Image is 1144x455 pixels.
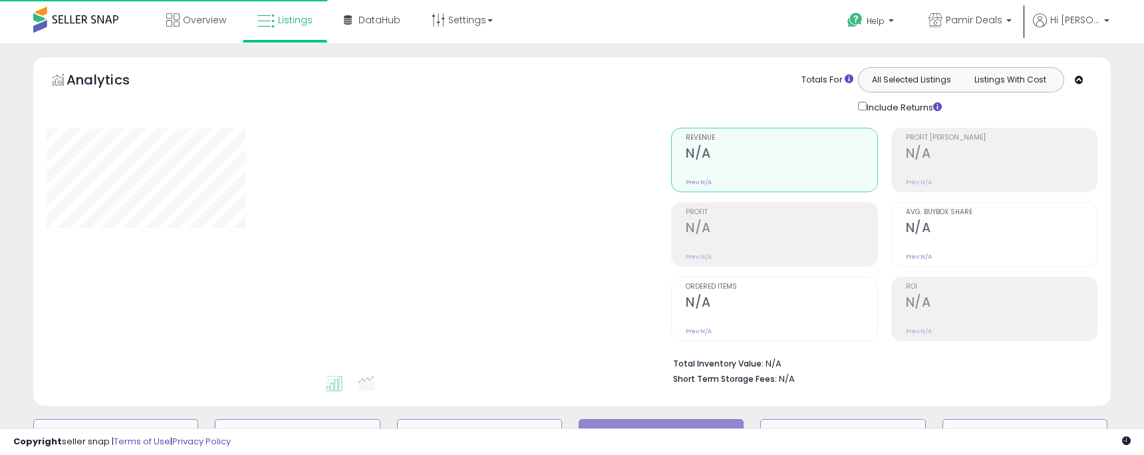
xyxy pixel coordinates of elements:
[906,283,1097,291] span: ROI
[67,71,156,92] h5: Analytics
[114,435,170,448] a: Terms of Use
[1033,13,1109,43] a: Hi [PERSON_NAME]
[946,13,1002,27] span: Pamir Deals
[673,358,764,369] b: Total Inventory Value:
[686,327,712,335] small: Prev: N/A
[906,327,932,335] small: Prev: N/A
[906,253,932,261] small: Prev: N/A
[183,13,226,27] span: Overview
[906,146,1097,164] h2: N/A
[801,74,853,86] div: Totals For
[215,419,380,446] button: Inventory Age
[686,178,712,186] small: Prev: N/A
[906,295,1097,313] h2: N/A
[358,13,400,27] span: DataHub
[960,71,1060,88] button: Listings With Cost
[13,435,62,448] strong: Copyright
[686,253,712,261] small: Prev: N/A
[867,15,885,27] span: Help
[33,419,198,446] button: Default
[686,295,877,313] h2: N/A
[13,436,231,448] div: seller snap | |
[686,146,877,164] h2: N/A
[172,435,231,448] a: Privacy Policy
[906,134,1097,142] span: Profit [PERSON_NAME]
[686,134,877,142] span: Revenue
[579,419,744,446] button: Needs to Reprice
[848,99,958,114] div: Include Returns
[847,12,863,29] i: Get Help
[862,71,961,88] button: All Selected Listings
[397,419,562,446] button: BB Drop in 7d
[906,178,932,186] small: Prev: N/A
[1050,13,1100,27] span: Hi [PERSON_NAME]
[942,419,1107,446] button: Non Competitive
[906,220,1097,238] h2: N/A
[686,209,877,216] span: Profit
[906,209,1097,216] span: Avg. Buybox Share
[686,283,877,291] span: Ordered Items
[278,13,313,27] span: Listings
[673,355,1087,371] li: N/A
[837,2,907,43] a: Help
[673,373,777,384] b: Short Term Storage Fees:
[760,419,925,446] button: BB Price Below Min
[686,220,877,238] h2: N/A
[779,373,795,385] span: N/A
